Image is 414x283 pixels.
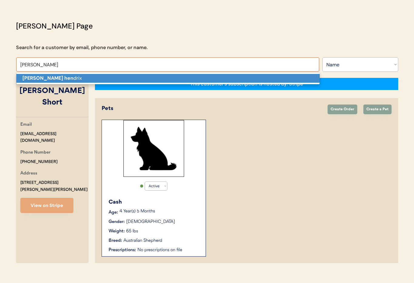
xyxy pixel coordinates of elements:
div: Phone Number [20,149,51,157]
button: View on Stripe [20,198,73,213]
div: Australian Shepherd [123,238,162,244]
strong: [PERSON_NAME] hen [22,75,73,81]
p: drix [16,74,320,83]
div: [PHONE_NUMBER] [20,158,58,165]
div: No prescriptions on file [137,247,200,253]
div: [PERSON_NAME] Short [16,85,89,108]
div: 65 lbs [126,228,138,235]
input: Search by name [16,57,319,72]
div: [EMAIL_ADDRESS][DOMAIN_NAME] [20,131,89,145]
div: Cash [109,198,200,206]
div: Pets [102,105,321,113]
div: Prescriptions: [109,247,136,253]
button: Create Order [328,105,357,114]
div: [STREET_ADDRESS][PERSON_NAME][PERSON_NAME] [20,179,89,193]
div: Gender: [109,219,125,225]
div: [DEMOGRAPHIC_DATA] [126,219,175,225]
img: Rectangle%2029.svg [123,120,184,177]
div: Search for a customer by email, phone number, or name. [16,44,148,51]
div: Address [20,170,37,178]
div: Weight: [109,228,125,235]
div: Email [20,121,32,129]
button: Create a Pet [363,105,392,114]
div: Breed: [109,238,122,244]
p: 4 Year(s) 5 Months [119,209,200,214]
div: [PERSON_NAME] Page [16,21,93,32]
div: Age: [109,209,118,216]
